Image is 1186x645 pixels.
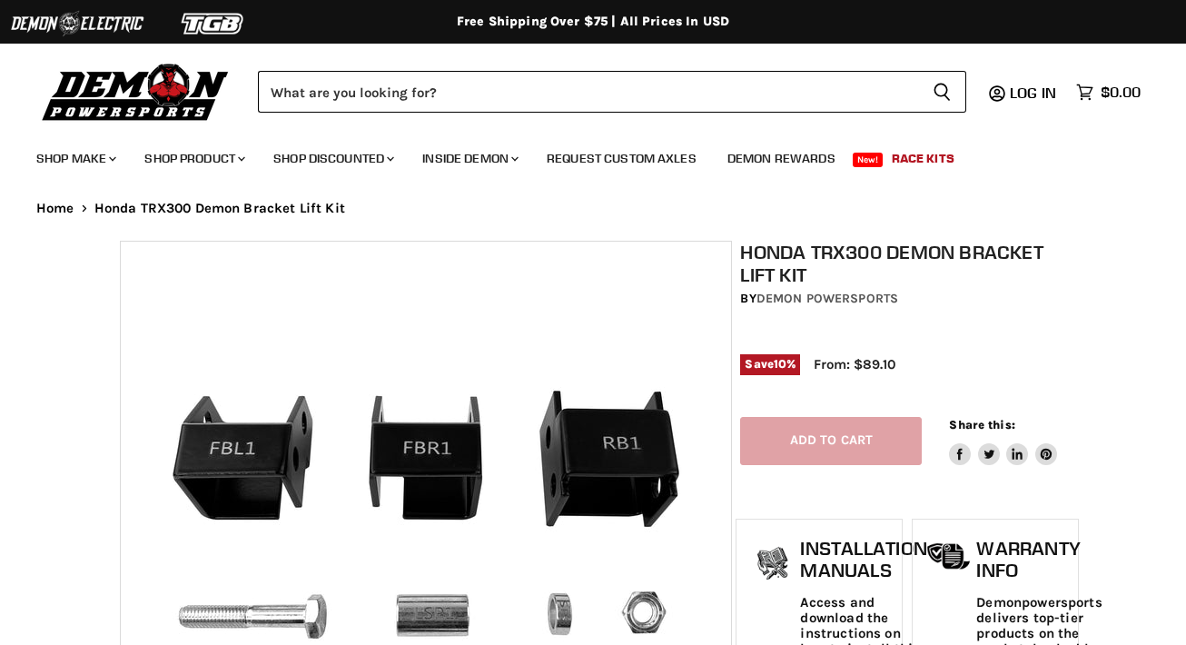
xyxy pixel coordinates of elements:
[145,6,282,41] img: TGB Logo 2
[94,201,345,216] span: Honda TRX300 Demon Bracket Lift Kit
[1002,84,1067,101] a: Log in
[740,354,800,374] span: Save %
[258,71,966,113] form: Product
[131,140,256,177] a: Shop Product
[949,417,1057,465] aside: Share this:
[23,140,127,177] a: Shop Make
[926,542,972,571] img: warranty-icon.png
[1101,84,1141,101] span: $0.00
[258,71,918,113] input: Search
[260,140,405,177] a: Shop Discounted
[1067,79,1150,105] a: $0.00
[9,6,145,41] img: Demon Electric Logo 2
[714,140,849,177] a: Demon Rewards
[878,140,968,177] a: Race Kits
[533,140,710,177] a: Request Custom Axles
[918,71,966,113] button: Search
[949,418,1014,432] span: Share this:
[740,241,1074,286] h1: Honda TRX300 Demon Bracket Lift Kit
[740,289,1074,309] div: by
[409,140,529,177] a: Inside Demon
[976,538,1102,580] h1: Warranty Info
[750,542,796,588] img: install_manual-icon.png
[774,357,786,371] span: 10
[853,153,884,167] span: New!
[756,291,898,306] a: Demon Powersports
[1010,84,1056,102] span: Log in
[23,133,1136,177] ul: Main menu
[814,356,895,372] span: From: $89.10
[800,538,926,580] h1: Installation Manuals
[36,59,235,124] img: Demon Powersports
[36,201,74,216] a: Home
